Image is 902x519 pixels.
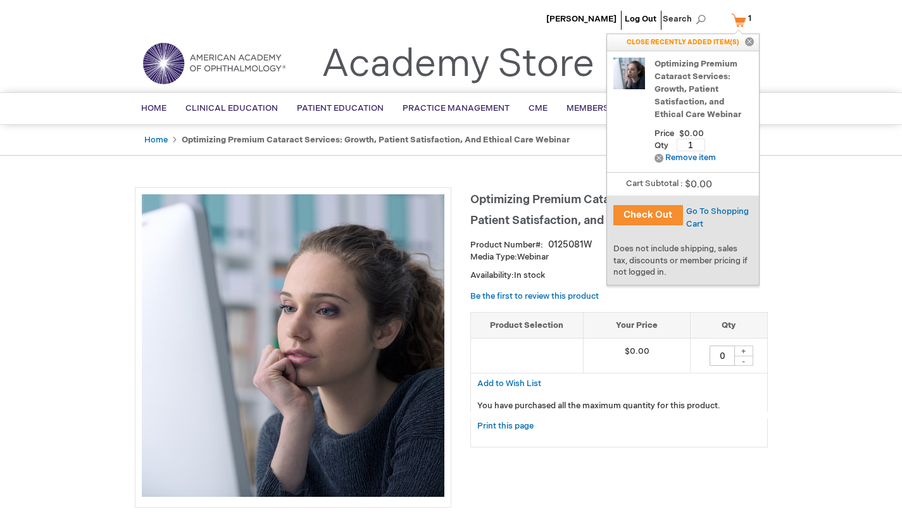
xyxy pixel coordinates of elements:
[470,240,543,250] strong: Product Number
[548,239,592,251] div: 0125081W
[477,378,541,389] a: Add to Wish List
[607,237,759,285] div: Does not include shipping, sales tax, discounts or member pricing if not logged in.
[546,14,617,24] a: [PERSON_NAME]
[626,178,679,189] span: Cart Subtotal
[729,9,760,31] a: 1
[613,205,683,225] button: Check Out
[477,400,761,412] p: You have purchased all the maximum quantity for this product.
[734,356,753,366] div: -
[477,418,534,434] a: Print this page
[141,103,166,113] span: Home
[663,6,711,32] span: Search
[144,135,168,145] a: Home
[471,312,584,339] th: Product Selection
[655,58,753,121] a: Optimizing Premium Cataract Services: Growth, Patient Satisfaction, and Ethical Care Webinar
[655,141,668,151] span: Qty
[583,339,691,373] td: $0.00
[683,178,712,191] span: $0.00
[470,251,768,263] p: Webinar
[583,312,691,339] th: Your Price
[185,103,278,113] span: Clinical Education
[470,193,730,227] span: Optimizing Premium Cataract Services: Growth, Patient Satisfaction, and Ethical Care Webinar
[686,206,749,229] a: Go To Shopping Cart
[655,153,716,163] a: Remove item
[142,194,444,497] img: Optimizing Premium Cataract Services: Growth, Patient Satisfaction, and Ethical Care Webinar
[514,270,545,280] span: In stock
[470,252,517,262] strong: Media Type:
[748,13,751,23] span: 1
[679,126,713,142] span: Price
[613,58,645,89] img: Optimizing Premium Cataract Services: Growth, Patient Satisfaction, and Ethical Care Webinar
[567,103,623,113] span: Membership
[403,103,510,113] span: Practice Management
[734,346,753,356] div: +
[613,58,645,99] a: Optimizing Premium Cataract Services: Growth, Patient Satisfaction, and Ethical Care Webinar
[607,34,759,51] p: CLOSE RECENTLY ADDED ITEM(S)
[470,270,768,282] p: Availability:
[679,129,704,139] span: $0.00
[322,42,594,87] a: Academy Store
[297,103,384,113] span: Patient Education
[470,291,599,301] a: Be the first to review this product
[655,129,674,139] span: Price
[691,312,767,339] th: Qty
[710,346,735,366] input: Qty
[625,14,656,24] a: Log Out
[529,103,548,113] span: CME
[677,139,705,151] input: Qty
[182,135,570,145] strong: Optimizing Premium Cataract Services: Growth, Patient Satisfaction, and Ethical Care Webinar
